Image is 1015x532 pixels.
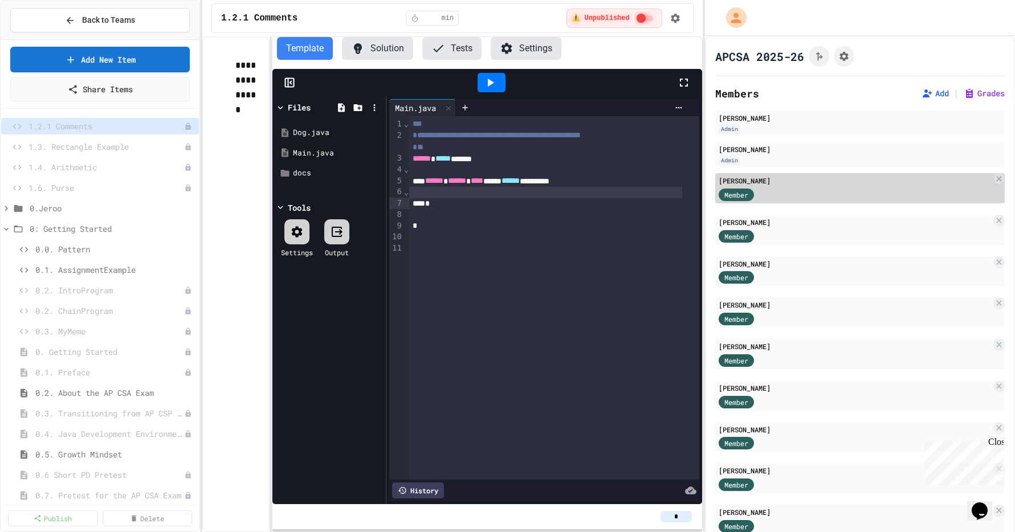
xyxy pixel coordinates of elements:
button: Template [277,37,333,60]
div: Admin [719,155,740,165]
span: Member [724,272,748,283]
div: Unpublished [184,430,192,438]
div: Tools [288,202,311,214]
div: [PERSON_NAME] [719,424,991,435]
span: 0.1. Preface [35,366,184,378]
div: 9 [389,220,403,232]
div: Unpublished [184,143,192,151]
iframe: chat widget [920,437,1004,485]
div: Unpublished [184,287,192,294]
div: My Account [714,5,749,31]
span: 0.2. IntroProgram [35,284,184,296]
span: min [442,14,454,23]
div: Settings [281,247,313,257]
button: Settings [491,37,561,60]
div: 8 [389,209,403,220]
div: 3 [389,153,403,164]
span: | [953,87,959,100]
button: Tests [422,37,482,60]
span: Member [724,190,748,200]
span: Fold line [403,187,409,197]
span: 0.2. About the AP CSA Exam [35,387,194,399]
div: Unpublished [184,163,192,171]
div: [PERSON_NAME] [719,341,991,351]
span: 0.6 Short PD Pretest [35,469,184,481]
span: 0.1. AssignmentExample [35,264,194,276]
span: 1.4. Arithmetic [28,161,184,173]
span: 0: Getting Started [30,223,194,235]
div: [PERSON_NAME] [719,507,991,517]
button: Add [922,88,949,99]
span: Member [724,438,748,448]
div: 4 [389,164,403,175]
iframe: chat widget [967,486,1004,521]
div: [PERSON_NAME] [719,300,991,310]
span: Back to Teams [82,14,135,26]
div: Output [325,247,349,257]
span: Fold line [403,119,409,128]
a: Share Items [10,77,190,101]
span: 0.3. Transitioning from AP CSP to AP CSA [35,407,184,419]
span: 1.2.1 Comments [221,11,297,25]
span: 0.0. Pattern [35,243,194,255]
div: [PERSON_NAME] [719,465,991,476]
div: 1 [389,118,403,130]
div: Unpublished [184,471,192,479]
span: 1.6. Purse [28,182,184,194]
div: Unpublished [184,184,192,192]
div: [PERSON_NAME] [719,175,991,186]
div: Unpublished [184,492,192,500]
div: Unpublished [184,122,192,130]
h1: APCSA 2025-26 [715,48,804,64]
button: Solution [342,37,413,60]
button: Grades [964,88,1005,99]
div: History [392,482,444,498]
button: Back to Teams [10,8,190,32]
div: [PERSON_NAME] [719,113,1001,123]
span: Fold line [403,165,409,174]
div: [PERSON_NAME] [719,144,1001,154]
div: Main.java [389,102,442,114]
div: [PERSON_NAME] [719,259,991,269]
div: 11 [389,243,403,254]
button: Assignment Settings [834,46,854,67]
a: Delete [103,510,193,526]
a: Publish [8,510,98,526]
div: Dog.java [293,127,382,138]
h2: Members [715,85,759,101]
span: 0.Jeroo [30,202,194,214]
div: 2 [389,130,403,153]
div: Main.java [389,99,456,116]
div: [PERSON_NAME] [719,217,991,227]
span: 0.3. MyMeme [35,325,184,337]
span: Member [724,521,748,531]
div: Unpublished [184,369,192,377]
div: Main.java [293,148,382,159]
span: 0. Getting Started [35,346,184,358]
span: Member [724,397,748,407]
div: Chat with us now!Close [5,5,79,72]
div: docs [293,167,382,179]
div: Unpublished [184,410,192,418]
span: 1.3. Rectangle Example [28,141,184,153]
span: 1.2.1 Comments [28,120,184,132]
span: Member [724,231,748,242]
span: Member [724,314,748,324]
a: Add New Item [10,47,190,72]
div: 5 [389,175,403,187]
div: Unpublished [184,348,192,356]
span: 0.4. Java Development Environments [35,428,184,440]
div: 10 [389,231,403,243]
div: Files [288,101,311,113]
div: Unpublished [184,307,192,315]
div: Unpublished [184,328,192,335]
div: [PERSON_NAME] [719,383,991,393]
div: 7 [389,198,403,209]
div: Admin [719,124,740,134]
span: Member [724,480,748,490]
span: 0.7. Pretest for the AP CSA Exam [35,489,184,501]
span: ⚠️ Unpublished [572,14,629,23]
div: 6 [389,186,403,198]
span: 0.5. Growth Mindset [35,448,194,460]
button: Click to see fork details [809,46,829,67]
